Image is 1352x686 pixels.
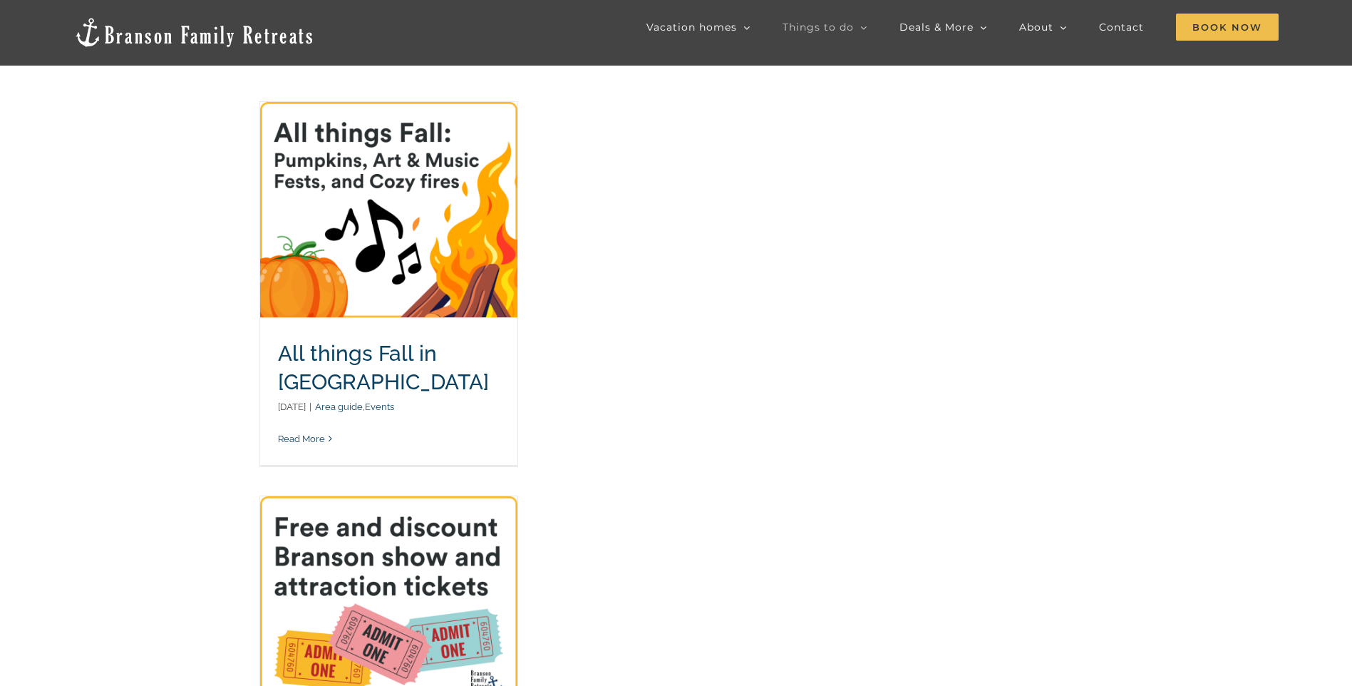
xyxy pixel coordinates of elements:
a: Area guide [315,401,363,412]
span: Book Now [1176,14,1279,41]
span: Deals & More [899,22,974,32]
a: Book Now [1176,13,1279,41]
span: Vacation homes [646,22,737,32]
a: About [1019,13,1067,41]
span: Contact [1099,22,1144,32]
a: Deals & More [899,13,987,41]
a: Events [365,401,394,412]
a: All things Fall in [GEOGRAPHIC_DATA] [278,341,489,394]
a: Contact [1099,13,1144,41]
span: [DATE] [278,401,306,412]
p: , [278,400,500,414]
nav: Main Menu [646,13,1279,41]
a: More on All things Fall in Branson [278,434,325,444]
span: About [1019,22,1053,32]
span: Things to do [783,22,854,32]
span: | [306,401,315,412]
a: Things to do [783,13,867,41]
img: Branson Family Retreats Logo [73,16,315,48]
a: Vacation homes [646,13,750,41]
